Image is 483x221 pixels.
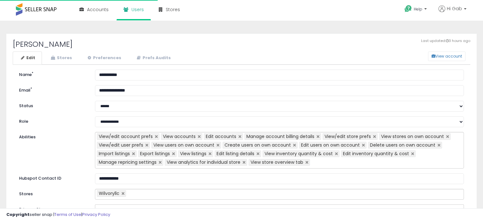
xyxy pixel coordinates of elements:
[6,212,110,218] div: seller snap | |
[370,142,435,148] span: Delete users on own account
[301,142,360,148] span: Edit users on own account
[153,142,214,148] span: View users on own account
[82,211,110,218] a: Privacy Policy
[447,5,462,12] span: Hi Gab
[14,116,90,125] label: Role
[99,206,452,217] span: Wilvoryllc
[99,142,143,148] span: View/edit user prefs
[6,211,30,218] strong: Copyright
[99,150,130,157] span: Import listings
[167,159,240,165] span: View analytics for individual store
[43,52,79,65] a: Stores
[99,190,119,197] span: Wilvoryllc
[180,150,206,157] span: View listings
[225,142,291,148] span: Create users on own account
[131,6,144,13] span: Users
[428,52,466,61] button: View account
[14,101,90,109] label: Status
[246,133,314,140] span: Manage account billing details
[343,150,409,157] span: Edit inventory quantity & cost
[13,40,470,48] h2: [PERSON_NAME]
[99,159,157,165] span: Manage repricing settings
[54,211,81,218] a: Terms of Use
[423,52,433,61] a: View account
[99,133,153,140] span: View/edit account prefs
[14,189,90,197] label: Stores
[421,38,470,44] span: Last updated: 3 hours ago
[439,5,466,20] a: Hi Gab
[251,159,303,165] span: View store overview tab
[206,133,236,140] span: Edit accounts
[217,150,254,157] span: Edit listing details
[414,6,422,12] span: Help
[19,134,36,140] label: Abilities
[163,133,196,140] span: View accounts
[404,5,412,13] i: Get Help
[166,6,180,13] span: Stores
[79,52,128,65] a: Preferences
[140,150,170,157] span: Export listings
[265,150,333,157] span: View inventory quantity & cost
[14,85,90,93] label: Email
[14,173,90,182] label: Hubspot Contact ID
[14,70,90,78] label: Name
[129,52,178,65] a: Prefs Audits
[14,204,90,213] label: Primary Store
[87,6,109,13] span: Accounts
[325,133,371,140] span: View/edit store prefs
[13,52,42,65] a: Edit
[381,133,444,140] span: View stores on own account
